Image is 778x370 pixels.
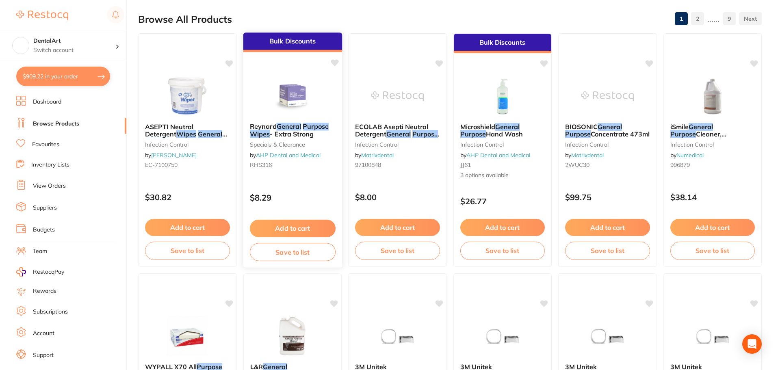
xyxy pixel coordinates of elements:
em: Purpose [460,130,486,138]
img: RestocqPay [16,267,26,277]
span: by [565,151,604,159]
a: 9 [723,11,736,27]
a: 2 [691,11,704,27]
button: Add to cart [355,219,440,236]
img: ASEPTI Neutral Detergent Wipes General Purpose Pail 325 Wipes [161,76,214,117]
span: by [355,151,394,159]
img: 3M Unitek Molar Bands, 160-360, Upper, Size 30, Wide, General Purpose, 1-Pack [371,316,424,357]
span: (100) Soft Pack [375,138,423,146]
img: DentalArt [13,37,29,54]
img: 3M Unitek Molar Bands, 160-465, Lower, Size 32+, Wide, General Purpose, 1-Pack [476,316,529,357]
a: Subscriptions [33,308,68,316]
em: Purpose [670,130,696,138]
img: iSmile General Purpose Cleaner, 3.8kgs(128oz/4 Litre) [686,76,739,117]
a: Account [33,329,54,338]
button: Add to cart [145,219,230,236]
a: Rewards [33,287,56,295]
a: AHP Dental and Medical [256,151,321,159]
span: 97100848 [355,161,381,169]
button: Add to cart [249,220,335,237]
div: Open Intercom Messenger [742,334,762,354]
a: Browse Products [33,120,79,128]
img: Reynard General Purpose Wipes - Extra Strong [266,75,319,116]
em: Purpose [145,138,171,146]
small: infection control [460,141,545,148]
span: 3 options available [460,171,545,180]
small: infection control [145,141,230,148]
button: Save to list [670,242,755,260]
span: Concentrate 473ml [591,130,650,138]
img: L&R General Purpose Cleaner - Concentrate Non-Ammoniated - 4L Bottle [266,316,319,357]
a: 1 [675,11,688,27]
a: Matrixdental [361,151,394,159]
small: infection control [355,141,440,148]
small: specials & clearance [249,141,335,147]
a: Favourites [32,141,59,149]
img: ECOLAB Asepti Neutral Detergent General Purpose Wipes (100) Soft Pack [371,76,424,117]
em: General [598,123,622,131]
a: Suppliers [33,204,57,212]
a: [PERSON_NAME] [151,151,197,159]
span: EC-7100750 [145,161,178,169]
a: Team [33,247,47,255]
img: 3M Unitek Molar Bands, 160-468, Lower, Size 34, Wide, General Purpose, 1-Pack [581,316,634,357]
span: Reynard [249,122,276,130]
span: by [460,151,530,159]
button: Add to cart [460,219,545,236]
em: General [198,130,222,138]
em: General [276,122,301,130]
button: Save to list [460,242,545,260]
button: $909.22 in your order [16,67,110,86]
button: Save to list [145,242,230,260]
img: 3M Unitek Molar Bands, 160-460, Lower, Size 30, Wide, General Purpose, 1-Pack [686,316,739,357]
span: by [670,151,704,159]
span: RHS316 [249,161,272,169]
b: ASEPTI Neutral Detergent Wipes General Purpose Pail 325 Wipes [145,123,230,138]
span: Hand Wash [486,130,523,138]
span: 996879 [670,161,690,169]
p: Switch account [33,46,115,54]
img: Restocq Logo [16,11,68,20]
p: ...... [707,14,719,24]
a: Matrixdental [571,151,604,159]
a: Numedical [676,151,704,159]
h2: Browse All Products [138,14,232,25]
span: ECOLAB Asepti Neutral Detergent [355,123,428,138]
button: Save to list [249,243,335,261]
span: Cleaner, 3.8kgs(128oz/4 Litre) [670,130,737,145]
a: Restocq Logo [16,6,68,25]
button: Add to cart [565,219,650,236]
small: infection control [565,141,650,148]
a: View Orders [33,182,66,190]
button: Add to cart [670,219,755,236]
img: BIOSONIC General Purpose Concentrate 473ml [581,76,634,117]
p: $26.77 [460,197,545,206]
a: AHP Dental and Medical [466,151,530,159]
a: Support [33,351,54,359]
b: Reynard General Purpose Wipes - Extra Strong [249,123,335,138]
em: Wipes [196,138,216,146]
em: Purpose [565,130,591,138]
a: Budgets [33,226,55,234]
div: Bulk Discounts [243,32,342,52]
p: $8.29 [249,193,335,202]
p: $99.75 [565,193,650,202]
button: Save to list [565,242,650,260]
em: General [495,123,520,131]
button: Save to list [355,242,440,260]
a: Inventory Lists [31,161,69,169]
em: General [689,123,713,131]
p: $30.82 [145,193,230,202]
span: Microshield [460,123,495,131]
span: iSmile [670,123,689,131]
a: RestocqPay [16,267,64,277]
em: Wipes [249,130,269,138]
img: WYPALL X70 All Purpose Wipes White 35 x 42cm Pack of 300 [161,316,214,357]
b: ECOLAB Asepti Neutral Detergent General Purpose Wipes (100) Soft Pack [355,123,440,138]
small: infection control [670,141,755,148]
a: Dashboard [33,98,61,106]
em: Purpose [412,130,438,138]
em: Purpose [303,122,329,130]
div: Bulk Discounts [454,34,552,53]
p: $8.00 [355,193,440,202]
